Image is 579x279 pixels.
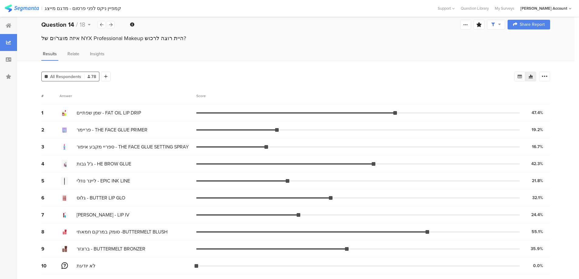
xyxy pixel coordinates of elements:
[77,194,125,201] span: גלוס - BUTTER LIP GLO
[77,262,95,269] span: לא יודעת
[41,109,60,116] div: 1
[88,73,96,80] span: 78
[532,144,543,150] div: 16.7%
[67,51,79,57] span: Relate
[76,20,78,29] span: /
[77,109,141,116] span: שמן שפתיים - FAT OIL LIP DRIP
[520,22,545,27] span: Share Report
[458,5,492,11] a: Question Library
[41,20,74,29] b: Question 14
[520,5,567,11] div: [PERSON_NAME] Account
[60,227,69,237] img: d3718dnoaommpf.cloudfront.net%2Fitem%2F6ccb9cb52255cfdc23a0.jpg
[41,194,60,201] div: 6
[41,143,60,150] div: 3
[41,211,60,218] div: 7
[77,143,189,150] span: ספריי מקבע איפור - THE FACE GLUE SETTING SPRAY
[60,261,69,271] img: d3718dnoaommpf.cloudfront.net%2Fitem%2Fa589d2cfa0021e820693.png
[77,177,130,184] span: ליינר נוזלי - EPIC INK LINE
[77,245,145,252] span: ברונזר - BUTTERMELT BRONZER
[531,212,543,218] div: 24.4%
[60,210,69,220] img: d3718dnoaommpf.cloudfront.net%2Fitem%2F0e4e5fc1bc54c188390b.jpg
[60,93,72,99] div: Answer
[41,34,550,42] div: איזה מוצר/ים של NYX Professional Makeup היית רוצה לרכוש?
[41,228,60,235] div: 8
[196,93,209,99] div: Score
[41,177,60,184] div: 5
[80,20,85,29] span: 18
[41,160,60,167] div: 4
[77,211,129,218] span: [PERSON_NAME] - LIP IV
[532,195,543,201] div: 32.1%
[531,246,543,252] div: 35.9%
[60,176,69,186] img: d3718dnoaommpf.cloudfront.net%2Fitem%2Fdca139b3cd0e1a006792.jpg
[77,160,131,167] span: ג'ל גבות - HE BROW GLUE
[532,127,543,133] div: 19.2%
[77,228,167,235] span: סומק במרקם חמאתי -BUTTERMELT BLUSH
[532,178,543,184] div: 21.8%
[60,142,69,152] img: d3718dnoaommpf.cloudfront.net%2Fitem%2F91031f347a1ce1b68ebe.jpg
[41,262,60,269] div: 10
[532,110,543,116] div: 47.4%
[43,51,57,57] span: Results
[50,73,81,80] span: All Respondents
[41,93,60,99] div: #
[60,159,69,169] img: d3718dnoaommpf.cloudfront.net%2Fitem%2Fa01fc65eab910a9c89bb.jpg
[532,229,543,235] div: 55.1%
[5,5,39,12] img: segmanta logo
[531,161,543,167] div: 42.3%
[41,245,60,252] div: 9
[438,4,455,13] div: Support
[533,263,543,269] div: 0.0%
[41,5,42,12] div: |
[90,51,105,57] span: Insights
[60,193,69,203] img: d3718dnoaommpf.cloudfront.net%2Fitem%2F5e5779fc6bf69b2052d3.jpg
[77,126,147,133] span: פריימר - THE FACE GLUE PRIMER
[492,5,517,11] a: My Surveys
[60,125,69,135] img: d3718dnoaommpf.cloudfront.net%2Fitem%2Fbb1bf807d5ca12f98e17.jpg
[60,108,69,118] img: d3718dnoaommpf.cloudfront.net%2Fitem%2F34e74cbc3fb28155505e.jpg
[45,5,121,11] div: קמפיין ניקס לפני פרסום - מדגם מייצג
[41,126,60,133] div: 2
[60,244,69,254] img: d3718dnoaommpf.cloudfront.net%2Fitem%2Fe19c071300de5a299b31.jpg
